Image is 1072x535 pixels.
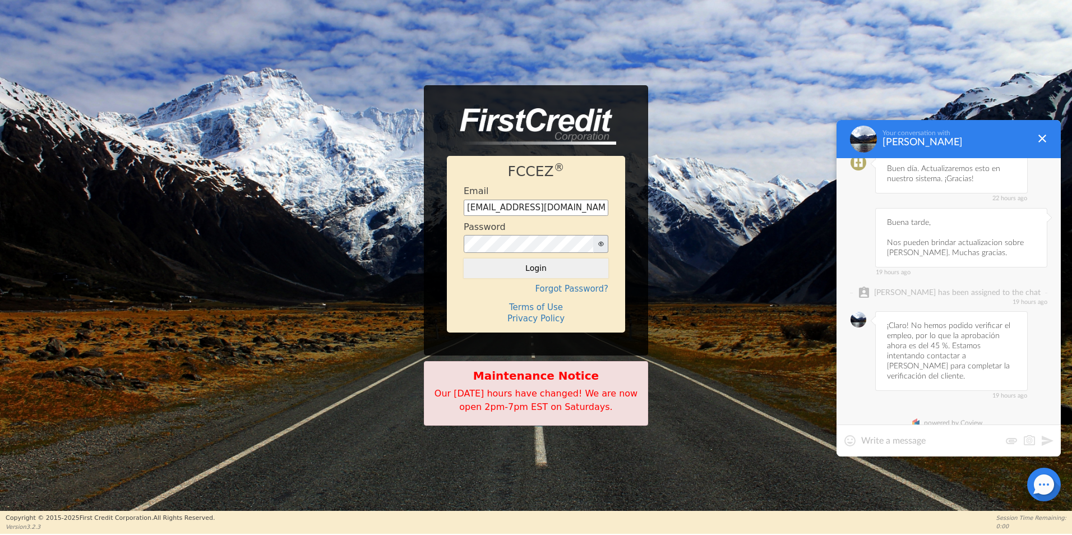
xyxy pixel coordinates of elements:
[882,129,1029,137] div: Your conversation with
[153,514,215,522] span: All Rights Reserved.
[430,367,642,384] b: Maintenance Notice
[554,162,565,173] sup: ®
[464,259,608,278] button: Login
[850,299,1047,306] span: 19 hours ago
[464,302,608,312] h4: Terms of Use
[6,514,215,523] p: Copyright © 2015- 2025 First Credit Corporation.
[876,195,1027,202] span: 22 hours ago
[882,137,1029,148] div: [PERSON_NAME]
[6,523,215,531] p: Version 3.2.3
[464,235,594,253] input: password
[996,522,1066,531] p: 0:00
[435,388,637,412] span: Our [DATE] hours have changed! We are now open 2pm-7pm EST on Saturdays.
[875,208,1047,267] div: Buena tarde, Nos pueden brindar actualizacion sobre [PERSON_NAME]. Muchas gracias.
[464,163,608,180] h1: FCCEZ
[447,108,616,145] img: logo-CMu_cnol.png
[876,393,1027,399] span: 19 hours ago
[464,313,608,324] h4: Privacy Policy
[905,414,992,431] a: powered by Coview
[464,200,608,216] input: Enter email
[464,186,488,196] h4: Email
[876,269,1047,276] span: 19 hours ago
[464,222,506,232] h4: Password
[996,514,1066,522] p: Session Time Remaining:
[853,289,1045,297] span: [PERSON_NAME] has been assigned to the chat
[464,284,608,294] h4: Forgot Password?
[875,311,1028,391] div: ¡Claro! No hemos podido verificar el empleo, por lo que la aprobación ahora es del 45 %. Estamos ...
[875,154,1028,193] div: Buen día. Actualizaremos esto en nuestro sistema. ¡Gracias!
